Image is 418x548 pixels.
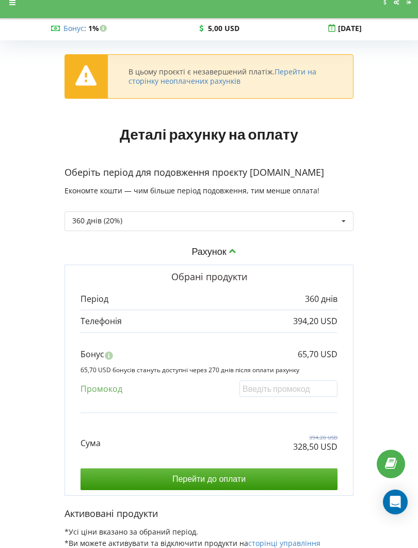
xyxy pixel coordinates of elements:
span: Економте кошти — чим більше період подовження, тим менше оплата! [65,186,319,195]
p: Період [81,293,108,305]
div: 360 днів (20%) [72,217,122,224]
input: Введіть промокод [239,380,337,397]
p: 394,20 USD [293,315,337,327]
p: 360 днів [305,293,337,305]
strong: 1% [88,23,109,33]
p: 65,70 USD бонусів стануть доступні через 270 днів після оплати рахунку [81,366,337,374]
p: Обрані продукти [81,270,337,284]
div: В цьому проєкті є незавершений платіж. [128,67,332,86]
p: 328,50 USD [293,441,337,453]
span: *Усі ціни вказано за обраний період. [65,527,198,537]
strong: 5,00 USD [208,23,239,33]
div: Рахунок [65,241,353,261]
h1: Деталі рахунку на оплату [65,109,353,159]
span: : [63,23,86,34]
p: Промокод [81,383,122,395]
p: 65,70 USD [298,348,337,360]
strong: [DATE] [338,23,362,34]
div: Open Intercom Messenger [383,490,408,514]
input: Перейти до оплати [81,468,337,490]
p: Сума [81,437,101,449]
p: Активовані продукти [65,507,353,521]
p: Оберіть період для подовження проєкту [DOMAIN_NAME] [65,166,353,179]
p: 394,20 USD [293,434,337,441]
p: Телефонія [81,315,122,327]
a: Бонус [63,23,84,34]
a: Перейти на сторінку неоплачених рахунків [128,67,316,86]
p: Бонус [81,348,104,360]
